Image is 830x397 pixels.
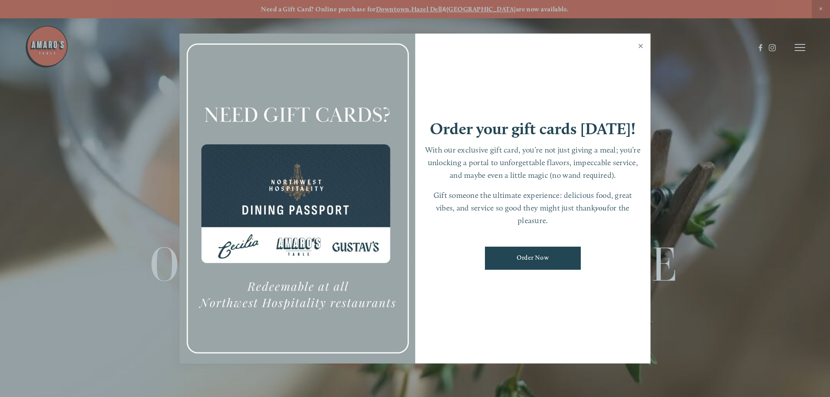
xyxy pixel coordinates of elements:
a: Order Now [485,247,581,270]
a: Close [632,35,649,59]
em: you [595,203,607,212]
p: With our exclusive gift card, you’re not just giving a meal; you’re unlocking a portal to unforge... [424,144,642,181]
p: Gift someone the ultimate experience: delicious food, great vibes, and service so good they might... [424,189,642,227]
h1: Order your gift cards [DATE]! [430,121,636,137]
